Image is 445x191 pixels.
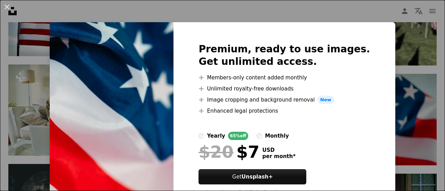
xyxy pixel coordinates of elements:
[257,133,262,139] input: monthly
[199,169,306,184] button: GetUnsplash+
[199,73,370,82] li: Members-only content added monthly
[242,174,273,180] strong: Unsplash+
[199,133,204,139] input: yearly65%off
[262,147,296,153] span: USD
[207,132,225,140] div: yearly
[199,85,370,93] li: Unlimited royalty-free downloads
[265,132,289,140] div: monthly
[199,143,233,161] span: $20
[199,143,259,161] div: $7
[317,96,334,104] span: New
[228,132,249,140] div: 65% off
[262,153,296,159] span: per month *
[199,107,370,115] li: Enhanced legal protections
[199,96,370,104] li: Image cropping and background removal
[199,43,370,68] h2: Premium, ready to use images. Get unlimited access.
